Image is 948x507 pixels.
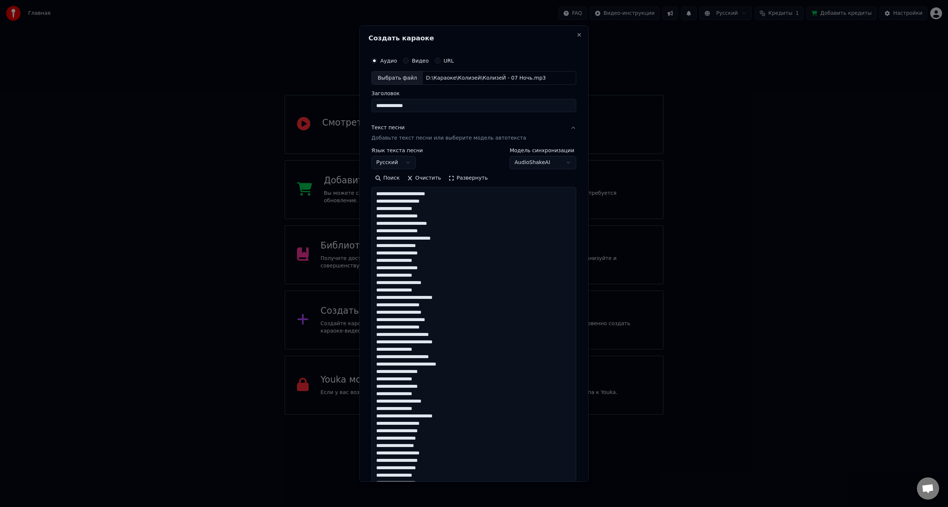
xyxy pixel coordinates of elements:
p: Добавьте текст песни или выберите модель автотекста [371,134,526,142]
label: Модель синхронизации [510,148,577,153]
button: Очистить [404,172,445,184]
label: Язык текста песни [371,148,423,153]
button: Поиск [371,172,403,184]
h2: Создать караоке [368,34,579,41]
button: Текст песниДобавьте текст песни или выберите модель автотекста [371,118,576,148]
div: Текст песни [371,124,405,131]
button: Развернуть [445,172,491,184]
div: Выбрать файл [372,71,423,84]
label: Видео [412,58,429,63]
label: URL [444,58,454,63]
label: Заголовок [371,91,576,96]
div: D:\Караоке\Колизей\КолизеЙ - 07 Ночь.mp3 [423,74,549,81]
label: Аудио [380,58,397,63]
